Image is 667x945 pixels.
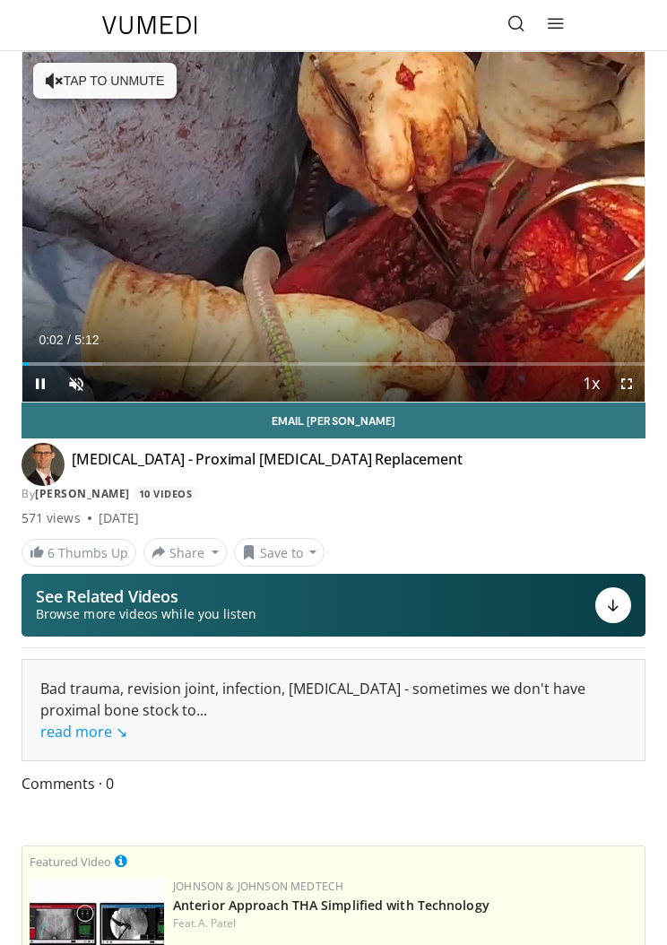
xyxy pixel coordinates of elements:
button: Tap to unmute [33,63,177,99]
a: Johnson & Johnson MedTech [173,879,343,894]
small: Featured Video [30,854,111,870]
a: Email [PERSON_NAME] [22,403,645,438]
span: 6 [48,544,55,561]
button: Pause [22,366,58,402]
span: 5:12 [74,333,99,347]
button: Share [143,538,227,567]
a: Anterior Approach THA Simplified with Technology [173,897,489,914]
span: 0:02 [39,333,63,347]
div: By [22,486,645,502]
p: See Related Videos [36,587,256,605]
video-js: Video Player [22,52,645,402]
div: [DATE] [99,509,139,527]
a: 10 Videos [133,486,198,501]
a: read more ↘ [40,722,127,741]
button: Unmute [58,366,94,402]
button: Save to [234,538,325,567]
span: 571 views [22,509,81,527]
a: [PERSON_NAME] [35,486,130,501]
img: Avatar [22,443,65,486]
button: Playback Rate [573,366,609,402]
span: Browse more videos while you listen [36,605,256,623]
span: Comments 0 [22,772,645,795]
img: VuMedi Logo [102,16,197,34]
a: 6 Thumbs Up [22,539,136,567]
h4: [MEDICAL_DATA] - Proximal [MEDICAL_DATA] Replacement [72,450,463,479]
button: See Related Videos Browse more videos while you listen [22,574,645,637]
div: Bad trauma, revision joint, infection, [MEDICAL_DATA] - sometimes we don't have proximal bone sto... [40,678,627,742]
button: Fullscreen [609,366,645,402]
span: / [67,333,71,347]
a: A. Patel [198,915,237,931]
div: Feat. [173,915,637,932]
div: Progress Bar [22,362,645,366]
